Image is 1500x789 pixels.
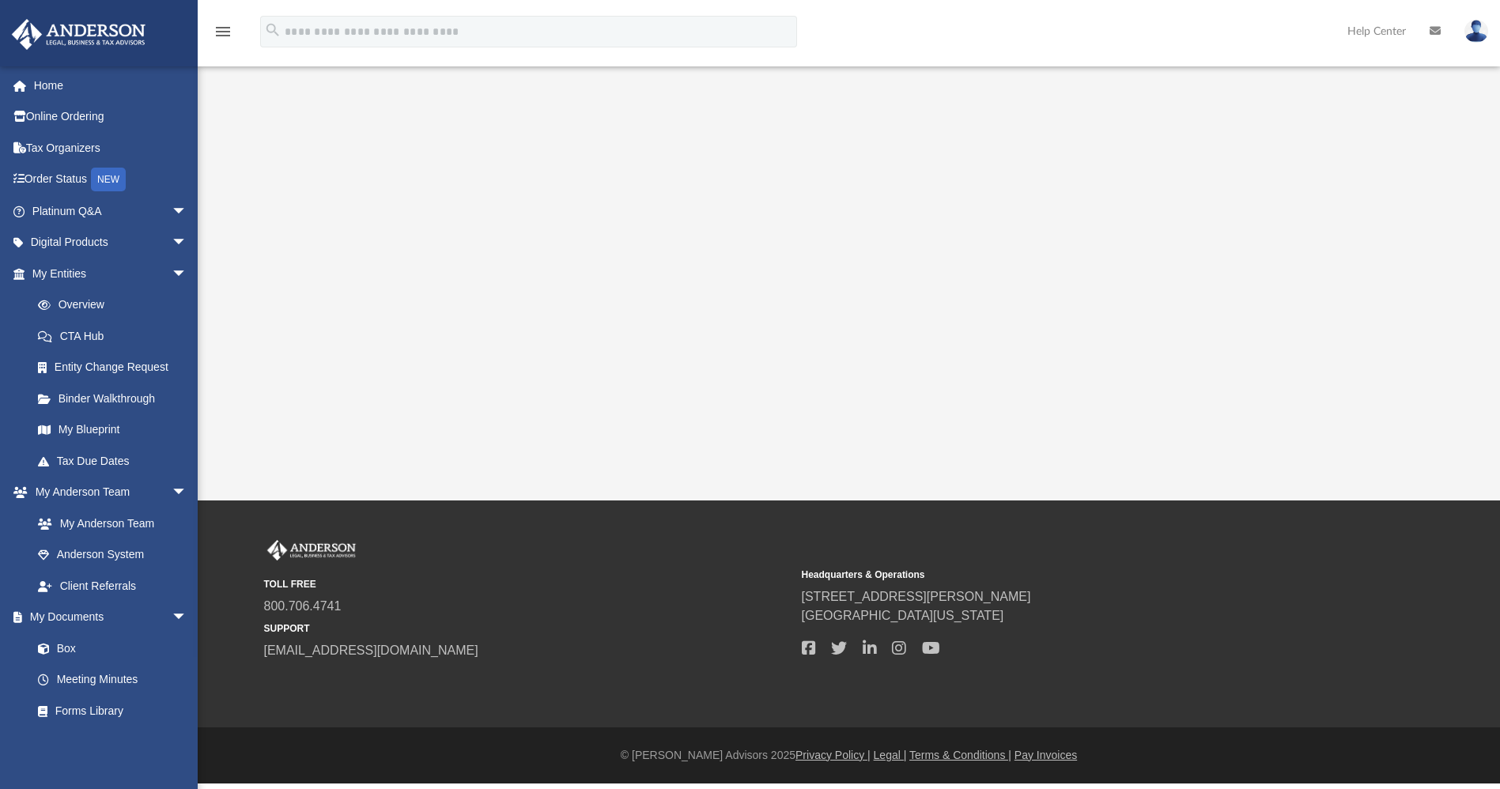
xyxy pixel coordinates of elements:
a: My Anderson Teamarrow_drop_down [11,477,203,508]
span: arrow_drop_down [172,477,203,509]
span: arrow_drop_down [172,195,203,228]
a: Notarize [22,727,203,758]
a: menu [213,30,232,41]
small: SUPPORT [264,621,791,636]
a: Box [22,632,195,664]
a: [GEOGRAPHIC_DATA][US_STATE] [802,609,1004,622]
small: TOLL FREE [264,577,791,591]
a: [EMAIL_ADDRESS][DOMAIN_NAME] [264,644,478,657]
span: arrow_drop_down [172,602,203,634]
a: Home [11,70,211,101]
a: Entity Change Request [22,352,211,383]
a: [STREET_ADDRESS][PERSON_NAME] [802,590,1031,603]
a: Overview [22,289,211,321]
a: Tax Due Dates [22,445,211,477]
a: My Entitiesarrow_drop_down [11,258,211,289]
a: Digital Productsarrow_drop_down [11,227,211,259]
a: Binder Walkthrough [22,383,211,414]
a: Legal | [874,749,907,761]
a: Pay Invoices [1014,749,1077,761]
a: My Anderson Team [22,508,195,539]
i: search [264,21,281,39]
a: CTA Hub [22,320,211,352]
a: Meeting Minutes [22,664,203,696]
a: My Documentsarrow_drop_down [11,602,203,633]
a: Terms & Conditions | [909,749,1011,761]
a: Client Referrals [22,570,203,602]
span: arrow_drop_down [172,227,203,259]
small: Headquarters & Operations [802,568,1328,582]
div: NEW [91,168,126,191]
a: Order StatusNEW [11,164,211,196]
div: © [PERSON_NAME] Advisors 2025 [198,747,1500,764]
img: Anderson Advisors Platinum Portal [264,540,359,561]
a: Platinum Q&Aarrow_drop_down [11,195,211,227]
a: Anderson System [22,539,203,571]
i: menu [213,22,232,41]
a: 800.706.4741 [264,599,342,613]
img: Anderson Advisors Platinum Portal [7,19,150,50]
a: Privacy Policy | [795,749,871,761]
a: Tax Organizers [11,132,211,164]
a: Forms Library [22,695,195,727]
img: User Pic [1464,20,1488,43]
a: Online Ordering [11,101,211,133]
span: arrow_drop_down [172,258,203,290]
a: My Blueprint [22,414,203,446]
